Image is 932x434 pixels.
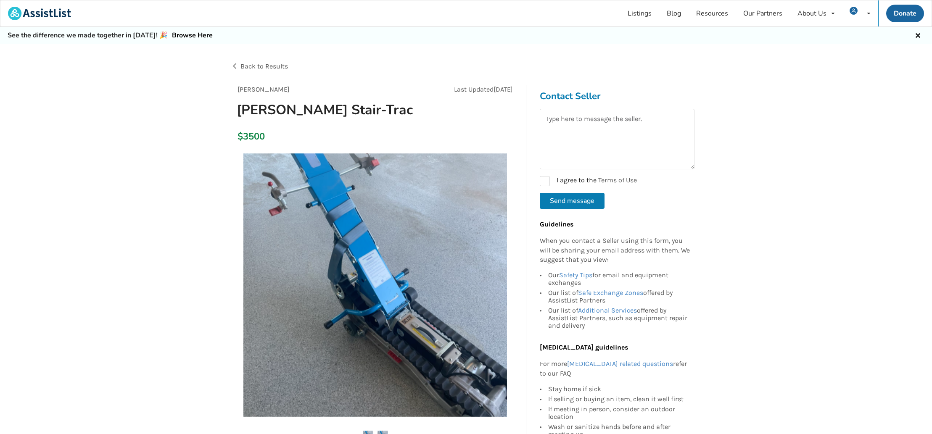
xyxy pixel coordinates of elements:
a: Browse Here [172,31,213,40]
img: user icon [850,7,858,15]
a: Terms of Use [598,176,637,184]
p: When you contact a Seller using this form, you will be sharing your email address with them. We s... [540,236,690,265]
b: Guidelines [540,220,573,228]
a: Donate [886,5,924,22]
a: [MEDICAL_DATA] related questions [567,360,673,368]
span: Back to Results [240,62,288,70]
span: [DATE] [494,85,513,93]
a: Safe Exchange Zones [578,289,643,297]
h5: See the difference we made together in [DATE]! 🎉 [8,31,213,40]
a: Resources [689,0,736,26]
a: Safety Tips [559,271,592,279]
div: If selling or buying an item, clean it well first [548,394,690,404]
div: Our list of offered by AssistList Partners [548,288,690,305]
div: About Us [797,10,826,17]
img: garaventa stair-trac-stairlift-mobility-langley-assistlist-listing [243,153,507,417]
b: [MEDICAL_DATA] guidelines [540,343,628,351]
h1: [PERSON_NAME] Stair-Trac [230,101,429,118]
a: Blog [659,0,689,26]
span: Last Updated [454,85,494,93]
a: Additional Services [578,306,637,314]
label: I agree to the [540,176,637,186]
div: Our for email and equipment exchanges [548,271,690,288]
a: Our Partners [736,0,790,26]
p: For more refer to our FAQ [540,359,690,379]
div: $3500 [238,131,242,142]
h3: Contact Seller [540,90,694,102]
span: [PERSON_NAME] [238,85,290,93]
div: Stay home if sick [548,385,690,394]
a: Listings [620,0,659,26]
button: Send message [540,193,605,209]
img: assistlist-logo [8,7,71,20]
div: Our list of offered by AssistList Partners, such as equipment repair and delivery [548,305,690,329]
div: If meeting in person, consider an outdoor location [548,404,690,422]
